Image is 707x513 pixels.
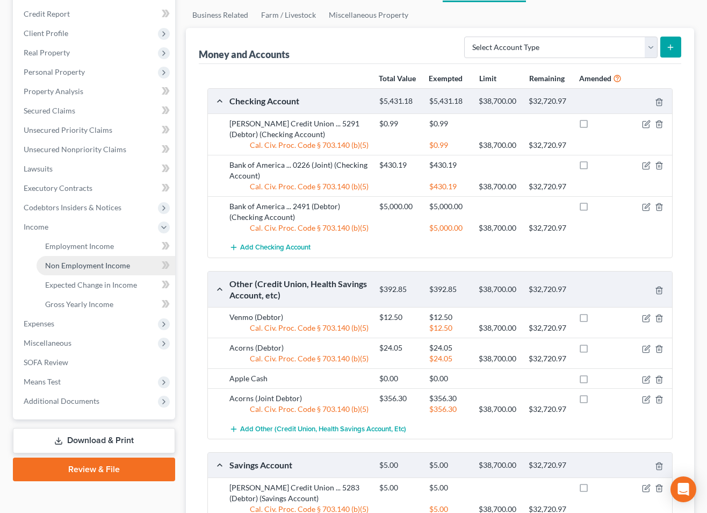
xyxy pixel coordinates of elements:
a: Farm / Livestock [255,2,322,28]
div: [PERSON_NAME] Credit Union ... 5291 (Debtor) (Checking Account) [224,118,374,140]
span: Miscellaneous [24,338,71,347]
div: $32,720.97 [523,181,573,192]
strong: Amended [579,74,611,83]
a: Credit Report [15,4,175,24]
div: $430.19 [424,160,474,170]
strong: Remaining [529,74,565,83]
div: $5.00 [374,482,424,493]
a: SOFA Review [15,353,175,372]
a: Gross Yearly Income [37,295,175,314]
div: $356.30 [424,393,474,404]
a: Non Employment Income [37,256,175,275]
a: Unsecured Nonpriority Claims [15,140,175,159]
a: Download & Print [13,428,175,453]
div: $5,431.18 [424,96,474,106]
span: Means Test [24,377,61,386]
strong: Limit [479,74,496,83]
span: Gross Yearly Income [45,300,113,309]
span: Credit Report [24,9,70,18]
div: $356.30 [374,393,424,404]
div: Cal. Civ. Proc. Code § 703.140 (b)(5) [224,223,374,233]
div: Money and Accounts [199,48,290,61]
div: Apple Cash [224,373,374,384]
div: Cal. Civ. Proc. Code § 703.140 (b)(5) [224,353,374,364]
div: $38,700.00 [473,323,523,333]
div: $38,700.00 [473,140,523,151]
div: $5,000.00 [424,223,474,233]
div: $38,700.00 [473,96,523,106]
a: Review & File [13,458,175,481]
div: Cal. Civ. Proc. Code § 703.140 (b)(5) [224,181,374,192]
a: Executory Contracts [15,179,175,198]
span: Add Checking Account [240,244,311,252]
span: Add Other (Credit Union, Health Savings Account, etc) [240,425,406,433]
div: Other (Credit Union, Health Savings Account, etc) [224,278,374,301]
div: $430.19 [374,160,424,170]
div: Cal. Civ. Proc. Code § 703.140 (b)(5) [224,140,374,151]
span: Unsecured Priority Claims [24,125,112,134]
div: $12.50 [424,323,474,333]
div: $38,700.00 [473,404,523,415]
div: $392.85 [374,284,424,295]
span: Expenses [24,319,54,328]
span: Income [24,222,48,231]
div: Acorns (Joint Debtor) [224,393,374,404]
span: Additional Documents [24,396,99,405]
div: $0.00 [374,373,424,384]
div: $32,720.97 [523,284,573,295]
span: Non Employment Income [45,261,130,270]
a: Lawsuits [15,159,175,179]
div: $0.99 [424,140,474,151]
div: $38,700.00 [473,284,523,295]
a: Unsecured Priority Claims [15,120,175,140]
span: Client Profile [24,28,68,38]
div: $24.05 [374,343,424,353]
span: Property Analysis [24,87,83,96]
div: [PERSON_NAME] Credit Union ... 5283 (Debtor) (Savings Account) [224,482,374,504]
span: SOFA Review [24,358,68,367]
a: Employment Income [37,237,175,256]
div: $32,720.97 [523,353,573,364]
div: $5.00 [424,482,474,493]
a: Business Related [186,2,255,28]
div: $38,700.00 [473,353,523,364]
div: $32,720.97 [523,323,573,333]
div: $5.00 [374,460,424,471]
div: $430.19 [424,181,474,192]
div: $32,720.97 [523,140,573,151]
div: $32,720.97 [523,96,573,106]
span: Executory Contracts [24,183,92,193]
div: Venmo (Debtor) [224,312,374,323]
div: $12.50 [374,312,424,323]
div: $0.00 [424,373,474,384]
div: $32,720.97 [523,223,573,233]
div: $24.05 [424,353,474,364]
span: Lawsuits [24,164,53,173]
a: Property Analysis [15,82,175,101]
a: Expected Change in Income [37,275,175,295]
span: Real Property [24,48,70,57]
div: $38,700.00 [473,181,523,192]
div: $5,000.00 [424,201,474,212]
div: Savings Account [224,459,374,471]
div: $38,700.00 [473,223,523,233]
div: $5,000.00 [374,201,424,212]
div: Acorns (Debtor) [224,343,374,353]
div: $0.99 [424,118,474,129]
button: Add Other (Credit Union, Health Savings Account, etc) [229,419,406,439]
div: Bank of America ... 2491 (Debtor) (Checking Account) [224,201,374,223]
span: Personal Property [24,67,85,76]
div: $12.50 [424,312,474,323]
span: Expected Change in Income [45,280,137,289]
div: $5,431.18 [374,96,424,106]
div: $32,720.97 [523,404,573,415]
strong: Total Value [379,74,416,83]
span: Employment Income [45,241,114,251]
button: Add Checking Account [229,238,311,258]
div: $0.99 [374,118,424,129]
div: $38,700.00 [473,460,523,471]
div: $32,720.97 [523,460,573,471]
div: $5.00 [424,460,474,471]
span: Codebtors Insiders & Notices [24,203,121,212]
div: Cal. Civ. Proc. Code § 703.140 (b)(5) [224,404,374,415]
